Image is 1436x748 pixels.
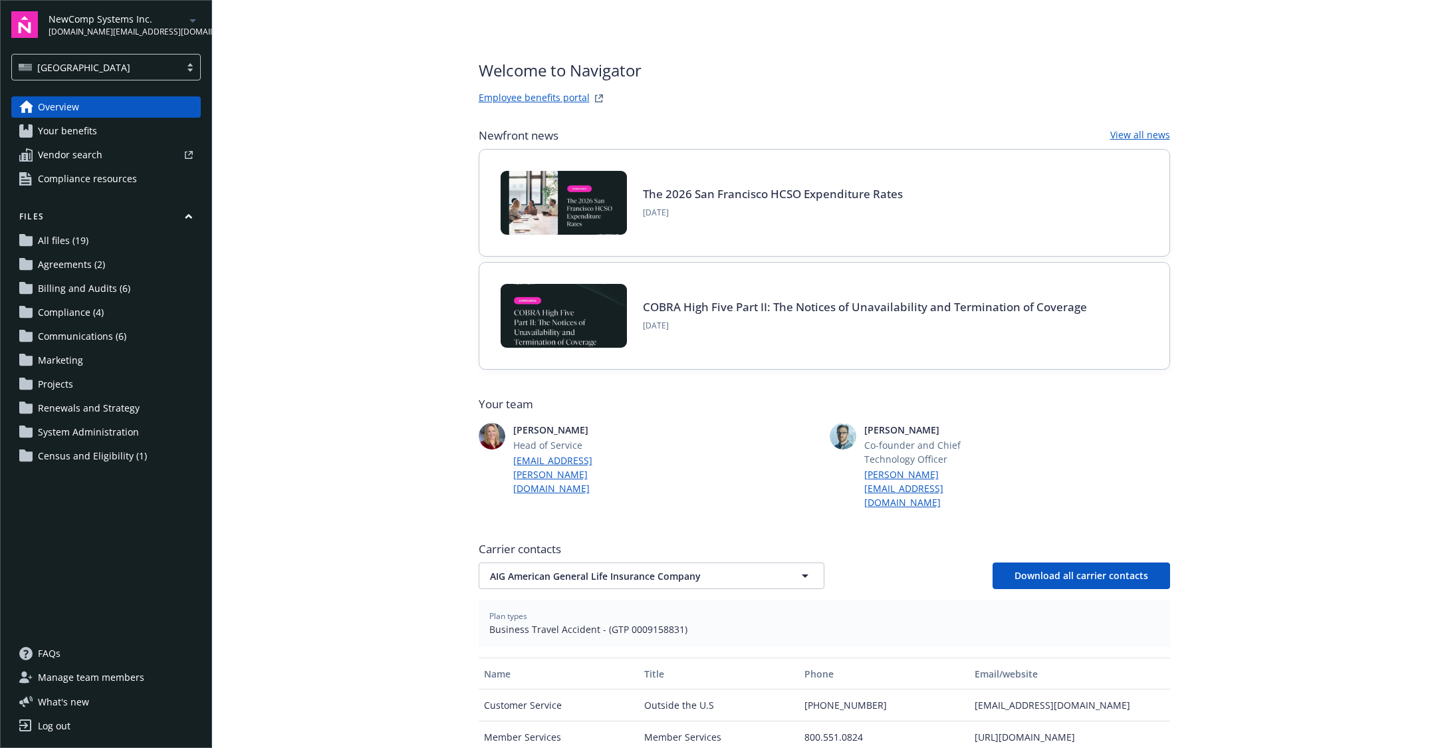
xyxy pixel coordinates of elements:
a: [EMAIL_ADDRESS][PERSON_NAME][DOMAIN_NAME] [513,453,644,495]
img: photo [830,423,856,449]
span: Manage team members [38,667,144,688]
span: All files (19) [38,230,88,251]
div: Phone [804,667,964,681]
span: Business Travel Accident - (GTP 0009158831) [489,622,1159,636]
a: Manage team members [11,667,201,688]
span: Vendor search [38,144,102,166]
a: Billing and Audits (6) [11,278,201,299]
span: Download all carrier contacts [1015,569,1148,582]
span: Compliance resources [38,168,137,189]
span: Marketing [38,350,83,371]
a: Agreements (2) [11,254,201,275]
button: NewComp Systems Inc.[DOMAIN_NAME][EMAIL_ADDRESS][DOMAIN_NAME]arrowDropDown [49,11,201,38]
button: AIG American General Life Insurance Company [479,562,824,589]
img: photo [479,423,505,449]
span: Overview [38,96,79,118]
span: Head of Service [513,438,644,452]
img: BLOG-Card Image - Compliance - COBRA High Five Pt 2 - 08-21-25.jpg [501,284,627,348]
button: What's new [11,695,110,709]
span: FAQs [38,643,60,664]
img: BLOG+Card Image - Compliance - 2026 SF HCSO Expenditure Rates - 08-26-25.jpg [501,171,627,235]
span: Communications (6) [38,326,126,347]
button: Download all carrier contacts [993,562,1170,589]
span: Compliance (4) [38,302,104,323]
span: Co-founder and Chief Technology Officer [864,438,995,466]
span: Census and Eligibility (1) [38,445,147,467]
img: navigator-logo.svg [11,11,38,38]
span: [DATE] [643,207,903,219]
a: Vendor search [11,144,201,166]
div: Title [644,667,794,681]
button: Phone [799,658,969,689]
span: Your benefits [38,120,97,142]
span: [DOMAIN_NAME][EMAIL_ADDRESS][DOMAIN_NAME] [49,26,185,38]
a: arrowDropDown [185,12,201,28]
button: Title [639,658,799,689]
div: Log out [38,715,70,737]
a: The 2026 San Francisco HCSO Expenditure Rates [643,186,903,201]
a: striveWebsite [591,90,607,106]
div: Customer Service [479,689,639,721]
a: FAQs [11,643,201,664]
a: All files (19) [11,230,201,251]
span: Renewals and Strategy [38,398,140,419]
span: [PERSON_NAME] [864,423,995,437]
span: Agreements (2) [38,254,105,275]
span: Plan types [489,610,1159,622]
div: Name [484,667,634,681]
span: What ' s new [38,695,89,709]
div: Email/website [975,667,1164,681]
span: System Administration [38,422,139,443]
a: Your benefits [11,120,201,142]
div: Outside the U.S [639,689,799,721]
a: System Administration [11,422,201,443]
a: [PERSON_NAME][EMAIL_ADDRESS][DOMAIN_NAME] [864,467,995,509]
span: Billing and Audits (6) [38,278,130,299]
span: [GEOGRAPHIC_DATA] [37,61,130,74]
div: [PHONE_NUMBER] [799,689,969,721]
button: Files [11,211,201,227]
a: Overview [11,96,201,118]
button: Name [479,658,639,689]
span: Welcome to Navigator [479,59,642,82]
span: Projects [38,374,73,395]
a: View all news [1110,128,1170,144]
a: Employee benefits portal [479,90,590,106]
a: Compliance resources [11,168,201,189]
span: AIG American General Life Insurance Company [490,569,767,583]
a: Projects [11,374,201,395]
a: Census and Eligibility (1) [11,445,201,467]
span: [DATE] [643,320,1087,332]
a: COBRA High Five Part II: The Notices of Unavailability and Termination of Coverage [643,299,1087,314]
div: [EMAIL_ADDRESS][DOMAIN_NAME] [969,689,1169,721]
button: Email/website [969,658,1169,689]
span: Your team [479,396,1170,412]
span: NewComp Systems Inc. [49,12,185,26]
a: Communications (6) [11,326,201,347]
span: Carrier contacts [479,541,1170,557]
span: [PERSON_NAME] [513,423,644,437]
a: Compliance (4) [11,302,201,323]
a: Marketing [11,350,201,371]
a: Renewals and Strategy [11,398,201,419]
span: [GEOGRAPHIC_DATA] [19,61,174,74]
span: Newfront news [479,128,558,144]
